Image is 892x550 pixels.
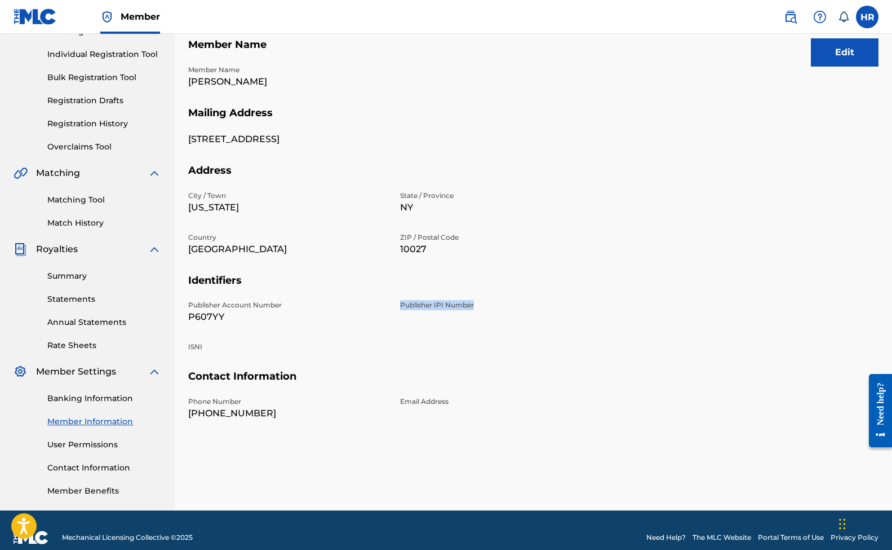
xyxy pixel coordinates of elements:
[47,340,161,351] a: Rate Sheets
[47,95,161,107] a: Registration Drafts
[47,462,161,474] a: Contact Information
[188,407,387,420] p: [PHONE_NUMBER]
[400,232,598,243] p: ZIP / Postal Code
[47,293,161,305] a: Statements
[188,201,387,214] p: [US_STATE]
[188,300,387,310] p: Publisher Account Number
[47,49,161,60] a: Individual Registration Tool
[784,10,797,24] img: search
[47,141,161,153] a: Overclaims Tool
[14,8,57,25] img: MLC Logo
[188,397,387,407] p: Phone Number
[758,533,824,543] a: Portal Terms of Use
[14,166,28,180] img: Matching
[148,166,161,180] img: expand
[47,118,161,130] a: Registration History
[188,38,878,65] h5: Member Name
[839,507,846,541] div: Drag
[14,531,48,544] img: logo
[188,107,878,133] h5: Mailing Address
[188,342,387,352] p: ISNI
[836,496,892,550] iframe: Chat Widget
[400,243,598,256] p: 10027
[188,65,387,75] p: Member Name
[860,363,892,459] iframe: Resource Center
[47,72,161,83] a: Bulk Registration Tool
[400,201,598,214] p: NY
[188,243,387,256] p: [GEOGRAPHIC_DATA]
[14,243,27,256] img: Royalties
[47,439,161,451] a: User Permissions
[62,533,193,543] span: Mechanical Licensing Collective © 2025
[188,274,878,301] h5: Identifiers
[400,300,598,310] p: Publisher IPI Number
[47,485,161,497] a: Member Benefits
[400,191,598,201] p: State / Province
[188,370,878,397] h5: Contact Information
[856,6,878,28] div: User Menu
[188,191,387,201] p: City / Town
[47,316,161,328] a: Annual Statements
[47,194,161,206] a: Matching Tool
[36,166,80,180] span: Matching
[148,243,161,256] img: expand
[188,133,387,146] p: [STREET_ADDRESS]
[14,365,27,379] img: Member Settings
[188,232,387,243] p: Country
[831,533,878,543] a: Privacy Policy
[47,217,161,229] a: Match History
[188,310,387,324] p: P607YY
[693,533,751,543] a: The MLC Website
[47,393,161,404] a: Banking Information
[148,365,161,379] img: expand
[809,6,831,28] div: Help
[121,10,160,23] span: Member
[47,270,161,282] a: Summary
[188,164,878,191] h5: Address
[838,11,849,23] div: Notifications
[100,10,114,24] img: Top Rightsholder
[36,365,116,379] span: Member Settings
[36,243,78,256] span: Royalties
[400,397,598,407] p: Email Address
[779,6,802,28] a: Public Search
[646,533,686,543] a: Need Help?
[188,75,387,89] p: [PERSON_NAME]
[47,416,161,428] a: Member Information
[813,10,827,24] img: help
[811,38,878,67] button: Edit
